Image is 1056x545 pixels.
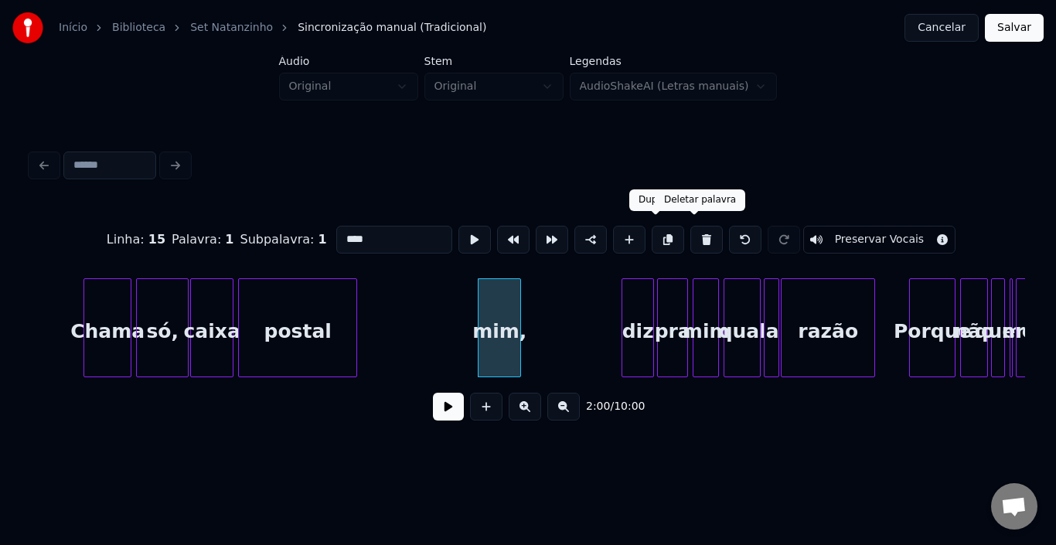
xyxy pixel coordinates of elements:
div: Palavra : [172,230,233,249]
span: Sincronização manual (Tradicional) [298,20,486,36]
span: 1 [225,232,233,247]
a: Início [59,20,87,36]
button: Toggle [803,226,956,254]
span: 10:00 [614,399,645,414]
div: Duplicar [639,194,677,206]
nav: breadcrumb [59,20,486,36]
div: Linha : [107,230,165,249]
div: Subpalavra : [240,230,327,249]
label: Áudio [279,56,418,66]
span: 2:00 [586,399,610,414]
span: 15 [148,232,165,247]
button: Cancelar [904,14,979,42]
div: Deletar palavra [664,194,736,206]
img: youka [12,12,43,43]
label: Stem [424,56,564,66]
div: Bate-papo aberto [991,483,1037,530]
div: / [586,399,623,414]
button: Salvar [985,14,1044,42]
span: 1 [319,232,327,247]
label: Legendas [570,56,778,66]
a: Biblioteca [112,20,165,36]
a: Set Natanzinho [190,20,273,36]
